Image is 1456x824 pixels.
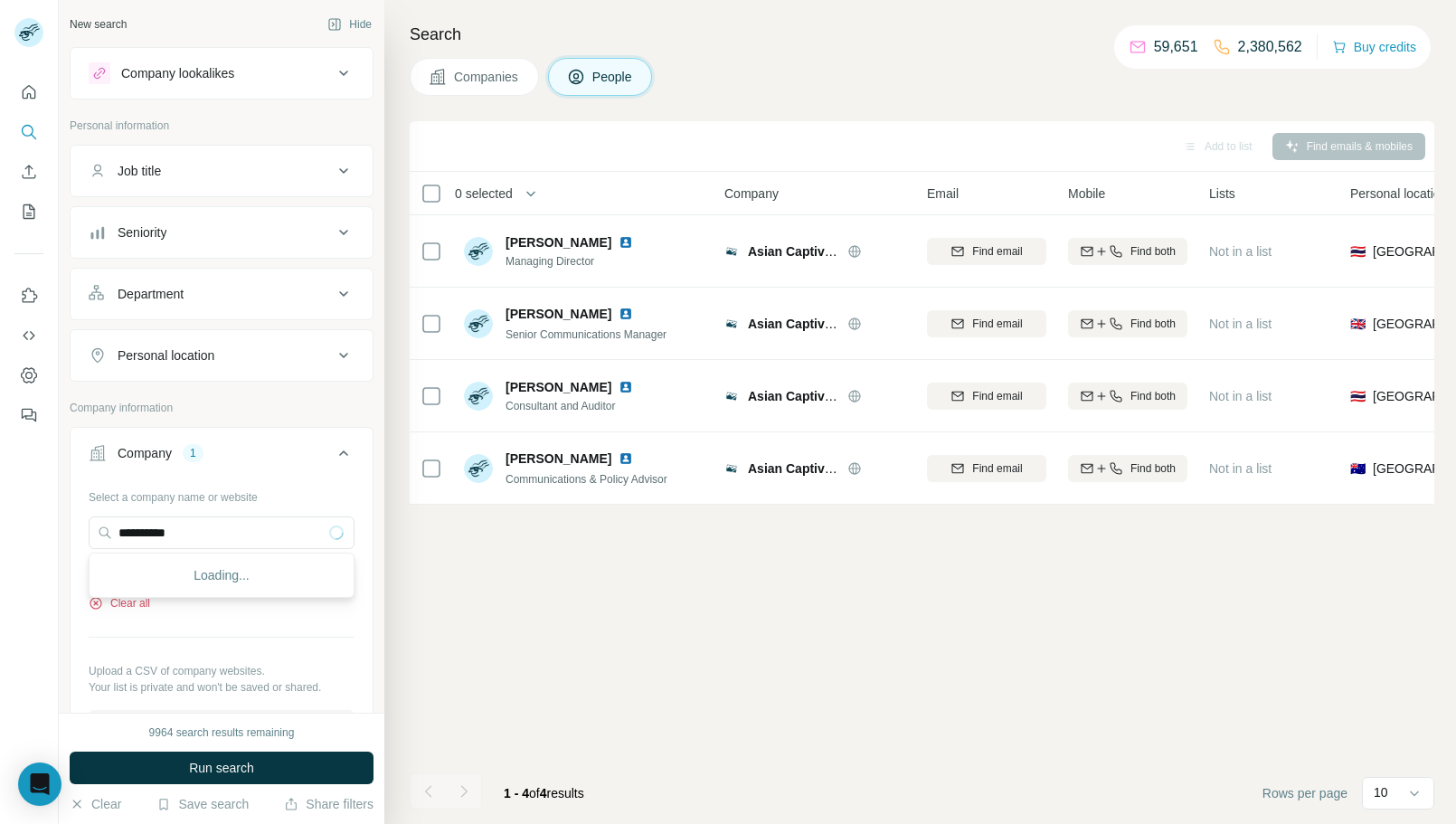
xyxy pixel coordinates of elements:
span: 🇹🇭 [1350,242,1366,260]
button: Find both [1068,383,1187,410]
div: 1 [183,445,203,461]
button: Company lookalikes [71,52,373,95]
p: Your list is private and won't be saved or shared. [89,679,355,696]
span: Find email [972,316,1022,332]
button: Enrich CSV [14,156,43,188]
button: Clear [70,795,121,813]
img: LinkedIn logo [619,235,633,250]
span: Asian Captive Elephant Standards ACES [748,389,992,403]
span: 🇹🇭 [1350,387,1366,405]
span: Mobile [1068,185,1105,203]
p: 2,380,562 [1238,36,1302,58]
span: Find both [1130,243,1176,260]
button: Seniority [71,211,373,254]
div: 9964 search results remaining [149,725,295,741]
span: Companies [454,68,520,86]
span: [PERSON_NAME] [506,305,611,323]
button: Personal location [71,334,373,377]
span: Not in a list [1209,317,1272,331]
span: People [592,68,634,86]
span: 🇦🇺 [1350,459,1366,478]
span: Managing Director [506,253,655,270]
button: Use Surfe API [14,319,43,352]
img: Avatar [464,309,493,338]
button: Buy credits [1332,34,1416,60]
button: My lists [14,195,43,228]
h4: Search [410,22,1434,47]
div: Personal location [118,346,214,365]
p: Company information [70,400,373,416]
div: Loading... [93,557,350,593]
button: Search [14,116,43,148]
span: Lists [1209,185,1235,203]
button: Dashboard [14,359,43,392]
p: 10 [1374,783,1388,801]
button: Share filters [284,795,373,813]
img: LinkedIn logo [619,380,633,394]
span: results [504,786,584,800]
div: Seniority [118,223,166,242]
img: Avatar [464,454,493,483]
span: Find email [972,388,1022,404]
p: Personal information [70,118,373,134]
span: Find email [972,460,1022,477]
span: Run search [189,759,254,777]
div: Job title [118,162,161,180]
button: Save search [156,795,249,813]
div: Company [118,444,172,462]
span: Asian Captive Elephant Standards ACES [748,317,992,331]
div: Select a company name or website [89,482,355,506]
span: 🇬🇧 [1350,315,1366,333]
img: Logo of Asian Captive Elephant Standards ACES [724,317,739,331]
p: Upload a CSV of company websites. [89,663,355,679]
span: Rows per page [1262,784,1347,802]
span: Personal location [1350,185,1447,203]
img: LinkedIn logo [619,451,633,466]
span: Asian Captive Elephant Standards ACES [748,461,992,476]
img: Logo of Asian Captive Elephant Standards ACES [724,461,739,476]
span: Not in a list [1209,389,1272,403]
span: [PERSON_NAME] [506,378,611,396]
button: Find email [927,238,1046,265]
img: Avatar [464,237,493,266]
span: Not in a list [1209,244,1272,259]
span: Find email [972,243,1022,260]
div: Company lookalikes [121,64,234,82]
span: Email [927,185,959,203]
span: of [529,786,540,800]
span: [PERSON_NAME] [506,450,611,468]
button: Company1 [71,431,373,482]
img: Logo of Asian Captive Elephant Standards ACES [724,389,739,403]
button: Quick start [14,76,43,109]
span: [PERSON_NAME] [506,233,611,251]
span: Find both [1130,388,1176,404]
div: New search [70,16,127,33]
button: Department [71,272,373,316]
span: Communications & Policy Advisor [506,473,667,486]
span: 1 - 4 [504,786,529,800]
span: Asian Captive Elephant Standards ACES [748,244,992,259]
button: Find both [1068,310,1187,337]
span: Company [724,185,779,203]
button: Find email [927,383,1046,410]
span: Find both [1130,460,1176,477]
span: Not in a list [1209,461,1272,476]
button: Clear all [89,595,150,611]
button: Find email [927,455,1046,482]
span: 4 [540,786,547,800]
img: Logo of Asian Captive Elephant Standards ACES [724,244,739,259]
span: Senior Communications Manager [506,328,667,341]
div: Department [118,285,184,303]
p: 59,651 [1154,36,1198,58]
span: Find both [1130,316,1176,332]
button: Find email [927,310,1046,337]
button: Use Surfe on LinkedIn [14,279,43,312]
span: 0 selected [455,185,513,203]
span: Consultant and Auditor [506,398,655,414]
button: Upload a list of companies [89,710,355,743]
button: Job title [71,149,373,193]
button: Feedback [14,399,43,431]
div: Open Intercom Messenger [18,762,61,806]
img: Avatar [464,382,493,411]
img: LinkedIn logo [619,307,633,321]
